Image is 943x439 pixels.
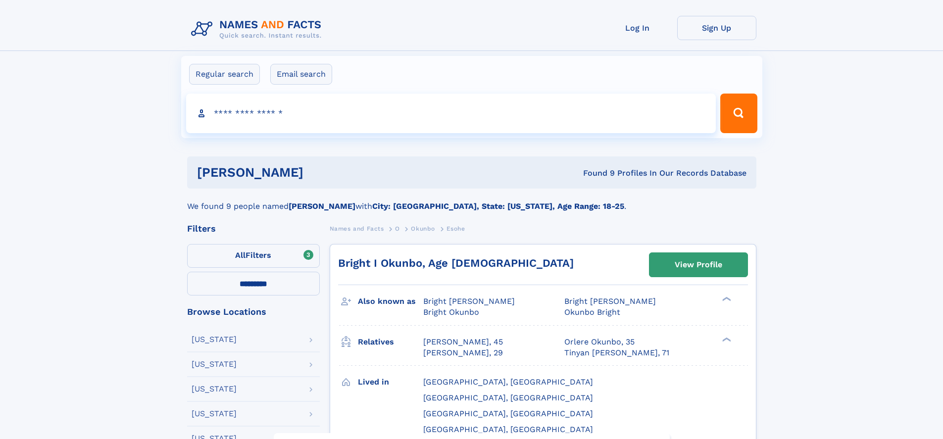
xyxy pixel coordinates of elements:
[423,393,593,402] span: [GEOGRAPHIC_DATA], [GEOGRAPHIC_DATA]
[395,225,400,232] span: O
[649,253,747,277] a: View Profile
[564,307,620,317] span: Okunbo Bright
[564,337,635,347] a: Orlere Okunbo, 35
[675,253,722,276] div: View Profile
[423,296,515,306] span: Bright [PERSON_NAME]
[598,16,677,40] a: Log In
[187,307,320,316] div: Browse Locations
[358,293,423,310] h3: Also known as
[192,385,237,393] div: [US_STATE]
[192,360,237,368] div: [US_STATE]
[423,377,593,387] span: [GEOGRAPHIC_DATA], [GEOGRAPHIC_DATA]
[187,224,320,233] div: Filters
[720,94,757,133] button: Search Button
[192,410,237,418] div: [US_STATE]
[564,347,669,358] a: Tinyan [PERSON_NAME], 71
[197,166,444,179] h1: [PERSON_NAME]
[677,16,756,40] a: Sign Up
[423,409,593,418] span: [GEOGRAPHIC_DATA], [GEOGRAPHIC_DATA]
[411,225,435,232] span: Okunbo
[443,168,746,179] div: Found 9 Profiles In Our Records Database
[395,222,400,235] a: O
[423,307,479,317] span: Bright Okunbo
[720,336,732,342] div: ❯
[423,425,593,434] span: [GEOGRAPHIC_DATA], [GEOGRAPHIC_DATA]
[186,94,716,133] input: search input
[411,222,435,235] a: Okunbo
[423,347,503,358] a: [PERSON_NAME], 29
[358,374,423,390] h3: Lived in
[330,222,384,235] a: Names and Facts
[189,64,260,85] label: Regular search
[187,244,320,268] label: Filters
[235,250,246,260] span: All
[289,201,355,211] b: [PERSON_NAME]
[372,201,624,211] b: City: [GEOGRAPHIC_DATA], State: [US_STATE], Age Range: 18-25
[338,257,574,269] a: Bright I Okunbo, Age [DEMOGRAPHIC_DATA]
[423,337,503,347] a: [PERSON_NAME], 45
[564,296,656,306] span: Bright [PERSON_NAME]
[187,189,756,212] div: We found 9 people named with .
[447,225,465,232] span: Esohe
[187,16,330,43] img: Logo Names and Facts
[192,336,237,343] div: [US_STATE]
[720,296,732,302] div: ❯
[270,64,332,85] label: Email search
[358,334,423,350] h3: Relatives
